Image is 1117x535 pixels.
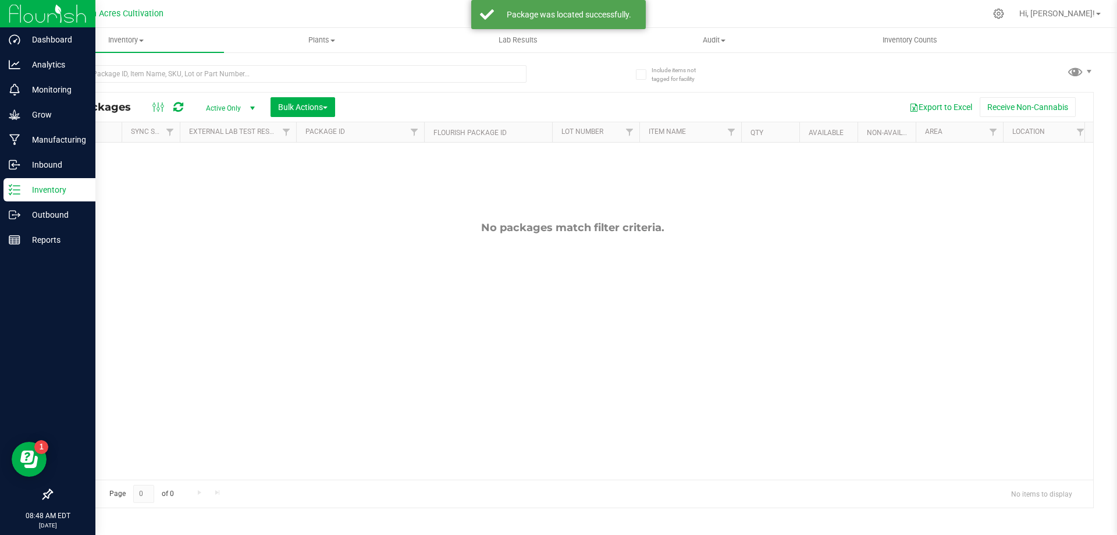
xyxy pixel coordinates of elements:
span: Inventory [28,35,224,45]
inline-svg: Inventory [9,184,20,196]
input: Search Package ID, Item Name, SKU, Lot or Part Number... [51,65,527,83]
a: Filter [1071,122,1090,142]
inline-svg: Grow [9,109,20,121]
inline-svg: Reports [9,234,20,246]
span: All Packages [61,101,143,114]
div: Manage settings [991,8,1006,19]
p: 08:48 AM EDT [5,511,90,521]
iframe: Resource center unread badge [34,440,48,454]
a: Available [809,129,844,137]
span: Page of 0 [99,485,183,503]
a: Inventory Counts [812,28,1008,52]
inline-svg: Outbound [9,209,20,221]
a: External Lab Test Result [189,127,280,136]
button: Bulk Actions [271,97,335,117]
inline-svg: Analytics [9,59,20,70]
iframe: Resource center [12,442,47,477]
a: Filter [161,122,180,142]
a: Location [1012,127,1045,136]
a: Sync Status [131,127,176,136]
a: Area [925,127,942,136]
inline-svg: Manufacturing [9,134,20,146]
a: Item Name [649,127,686,136]
p: Outbound [20,208,90,222]
p: Reports [20,233,90,247]
button: Export to Excel [902,97,980,117]
inline-svg: Inbound [9,159,20,171]
p: Grow [20,108,90,122]
a: Inventory [28,28,224,52]
span: Hi, [PERSON_NAME]! [1019,9,1095,18]
a: Qty [750,129,763,137]
a: Plants [224,28,420,52]
p: Manufacturing [20,133,90,147]
button: Receive Non-Cannabis [980,97,1076,117]
span: Inventory Counts [867,35,953,45]
a: Audit [616,28,812,52]
a: Filter [620,122,639,142]
a: Filter [722,122,741,142]
a: Lab Results [420,28,616,52]
div: No packages match filter criteria. [52,221,1093,234]
a: Flourish Package ID [433,129,507,137]
span: Bulk Actions [278,102,328,112]
a: Package ID [305,127,345,136]
inline-svg: Monitoring [9,84,20,95]
a: Lot Number [561,127,603,136]
p: Monitoring [20,83,90,97]
p: Inventory [20,183,90,197]
span: Plants [225,35,419,45]
span: No items to display [1002,485,1082,502]
inline-svg: Dashboard [9,34,20,45]
a: Non-Available [867,129,919,137]
a: Filter [405,122,424,142]
span: Include items not tagged for facility [652,66,710,83]
span: Audit [617,35,812,45]
p: Dashboard [20,33,90,47]
a: Filter [277,122,296,142]
a: Filter [984,122,1003,142]
span: Lab Results [483,35,553,45]
p: [DATE] [5,521,90,530]
p: Inbound [20,158,90,172]
div: Package was located successfully. [500,9,637,20]
span: Green Acres Cultivation [74,9,163,19]
p: Analytics [20,58,90,72]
